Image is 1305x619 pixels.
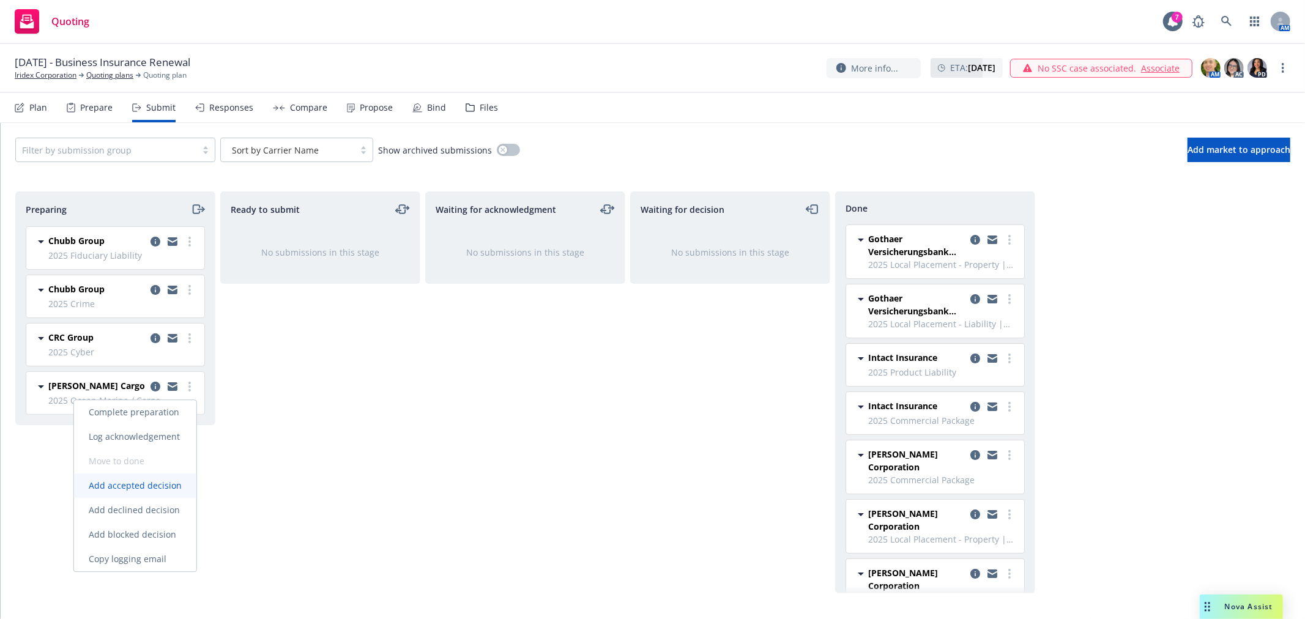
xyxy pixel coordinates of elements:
[1002,507,1017,522] a: more
[48,249,197,262] span: 2025 Fiduciary Liability
[968,232,983,247] a: copy logging email
[1188,138,1290,162] button: Add market to approach
[868,351,937,364] span: Intact Insurance
[48,379,145,392] span: [PERSON_NAME] Cargo
[950,61,995,74] span: ETA :
[436,203,556,216] span: Waiting for acknowledgment
[148,379,163,394] a: copy logging email
[165,331,180,346] a: copy logging email
[360,103,393,113] div: Propose
[29,103,47,113] div: Plan
[868,473,1017,486] span: 2025 Commercial Package
[641,203,724,216] span: Waiting for decision
[148,234,163,249] a: copy logging email
[968,448,983,462] a: copy logging email
[74,480,196,491] span: Add accepted decision
[1002,351,1017,366] a: more
[985,232,1000,247] a: copy logging email
[968,566,983,581] a: copy logging email
[48,346,197,358] span: 2025 Cyber
[148,283,163,297] a: copy logging email
[968,62,995,73] strong: [DATE]
[143,70,187,81] span: Quoting plan
[650,246,810,259] div: No submissions in this stage
[868,399,937,412] span: Intact Insurance
[827,58,921,78] button: More info...
[1247,58,1267,78] img: photo
[15,70,76,81] a: Iridex Corporation
[1002,292,1017,306] a: more
[1243,9,1267,34] a: Switch app
[868,258,1017,271] span: 2025 Local Placement - Property | [GEOGRAPHIC_DATA] Local Property
[868,414,1017,427] span: 2025 Commercial Package
[227,144,348,157] span: Sort by Carrier Name
[985,448,1000,462] a: copy logging email
[1276,61,1290,75] a: more
[846,202,868,215] span: Done
[80,103,113,113] div: Prepare
[1224,58,1244,78] img: photo
[1002,566,1017,581] a: more
[395,202,410,217] a: moveLeftRight
[48,283,105,295] span: Chubb Group
[985,399,1000,414] a: copy logging email
[165,283,180,297] a: copy logging email
[868,232,965,258] span: Gothaer Versicherungsbank VVaG
[146,103,176,113] div: Submit
[26,203,67,216] span: Preparing
[985,351,1000,366] a: copy logging email
[10,4,94,39] a: Quoting
[74,431,195,442] span: Log acknowledgement
[209,103,253,113] div: Responses
[1172,12,1183,23] div: 7
[48,234,105,247] span: Chubb Group
[74,504,195,516] span: Add declined decision
[1200,595,1283,619] button: Nova Assist
[868,533,1017,546] span: 2025 Local Placement - Property | [GEOGRAPHIC_DATA] Local Property
[378,144,492,157] span: Show archived submissions
[74,406,194,418] span: Complete preparation
[1186,9,1211,34] a: Report a Bug
[1214,9,1239,34] a: Search
[74,553,181,565] span: Copy logging email
[868,292,965,317] span: Gothaer Versicherungsbank VVaG
[968,507,983,522] a: copy logging email
[868,317,1017,330] span: 2025 Local Placement - Liability | [GEOGRAPHIC_DATA] Local Liab
[165,379,180,394] a: copy logging email
[1038,62,1136,75] span: No SSC case associated.
[1200,595,1215,619] div: Drag to move
[74,455,159,467] span: Move to done
[182,283,197,297] a: more
[48,331,94,344] span: CRC Group
[165,234,180,249] a: copy logging email
[868,566,965,592] span: [PERSON_NAME] Corporation
[190,202,205,217] a: moveRight
[240,246,400,259] div: No submissions in this stage
[74,528,191,540] span: Add blocked decision
[290,103,327,113] div: Compare
[1002,232,1017,247] a: more
[968,351,983,366] a: copy logging email
[985,292,1000,306] a: copy logging email
[427,103,446,113] div: Bind
[968,399,983,414] a: copy logging email
[1141,62,1180,75] a: Associate
[48,394,197,407] span: 2025 Ocean Marine / Cargo
[15,55,190,70] span: [DATE] - Business Insurance Renewal
[968,292,983,306] a: copy logging email
[231,203,300,216] span: Ready to submit
[148,331,163,346] a: copy logging email
[1002,399,1017,414] a: more
[868,366,1017,379] span: 2025 Product Liability
[1201,58,1221,78] img: photo
[805,202,820,217] a: moveLeft
[51,17,89,26] span: Quoting
[1188,144,1290,155] span: Add market to approach
[1225,601,1273,612] span: Nova Assist
[600,202,615,217] a: moveLeftRight
[480,103,498,113] div: Files
[851,62,898,75] span: More info...
[182,331,197,346] a: more
[868,507,965,533] span: [PERSON_NAME] Corporation
[445,246,605,259] div: No submissions in this stage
